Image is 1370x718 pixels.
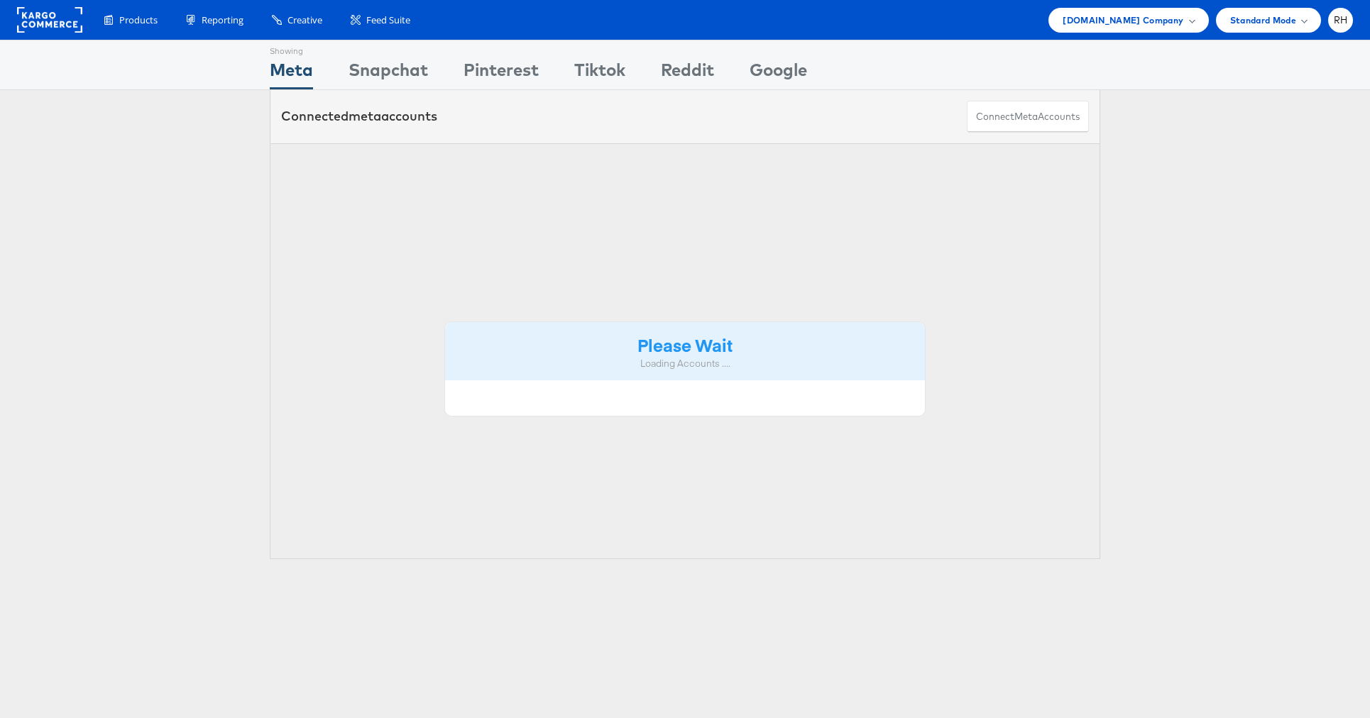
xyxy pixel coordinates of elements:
[967,101,1089,133] button: ConnectmetaAccounts
[750,57,807,89] div: Google
[349,57,428,89] div: Snapchat
[1014,110,1038,123] span: meta
[1230,13,1296,28] span: Standard Mode
[349,108,381,124] span: meta
[287,13,322,27] span: Creative
[119,13,158,27] span: Products
[456,357,914,370] div: Loading Accounts ....
[661,57,714,89] div: Reddit
[366,13,410,27] span: Feed Suite
[281,107,437,126] div: Connected accounts
[1063,13,1183,28] span: [DOMAIN_NAME] Company
[1334,16,1348,25] span: RH
[574,57,625,89] div: Tiktok
[637,333,733,356] strong: Please Wait
[464,57,539,89] div: Pinterest
[270,57,313,89] div: Meta
[202,13,243,27] span: Reporting
[270,40,313,57] div: Showing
